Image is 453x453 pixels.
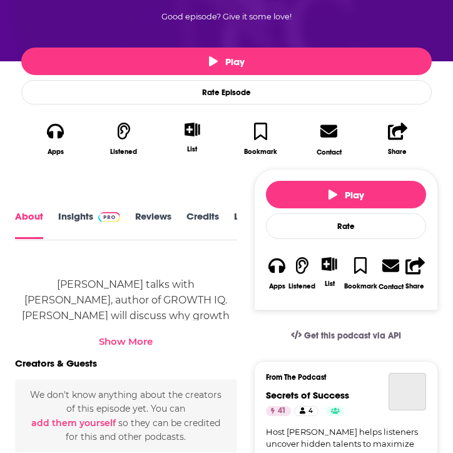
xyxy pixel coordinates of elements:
div: Rate Episode [21,80,432,104]
span: Good episode? Give it some love! [161,12,292,21]
div: Share [405,282,424,290]
div: Apps [269,282,285,290]
a: Secrets of Success [389,373,426,410]
div: List [187,145,197,153]
span: Play [328,189,364,201]
a: Reviews [135,211,171,239]
a: Credits [186,211,219,239]
button: Bookmark [344,249,378,298]
div: Contact [317,148,342,156]
div: Show More ButtonList [158,115,227,161]
a: Get this podcast via API [281,320,411,351]
a: 4 [294,406,318,416]
a: Lists [234,211,253,239]
span: 4 [308,405,313,417]
button: Listened [288,249,316,298]
div: Apps [48,148,64,156]
button: Share [364,115,432,164]
div: Contact [379,282,404,291]
a: 41 [266,406,291,416]
button: Share [404,249,426,298]
button: Apps [266,249,288,298]
div: Show More ButtonList [316,249,343,295]
span: Get this podcast via API [304,330,401,341]
button: Play [21,48,432,75]
button: Listened [89,115,158,164]
div: Listened [110,148,137,156]
a: About [15,211,43,239]
button: Bookmark [227,115,295,164]
div: Rate [266,213,426,239]
button: Apps [21,115,89,164]
button: Show More Button [180,123,205,136]
span: We don't know anything about the creators of this episode yet . You can so they can be credited f... [30,389,221,442]
a: Contact [295,115,363,164]
h2: Creators & Guests [15,357,97,369]
div: Bookmark [344,282,377,290]
span: Play [209,56,245,68]
div: Share [388,148,407,156]
h3: From The Podcast [266,373,416,382]
div: List [325,279,335,288]
a: Secrets of Success [266,389,349,401]
div: Bookmark [244,148,277,156]
div: [PERSON_NAME] talks with [PERSON_NAME], author of GROWTH IQ. [PERSON_NAME] will discuss why growt... [15,277,237,449]
button: Show More Button [317,257,342,271]
img: Podchaser Pro [98,212,120,222]
span: 41 [278,405,286,417]
a: Contact [378,249,404,298]
div: Listened [288,282,315,290]
a: InsightsPodchaser Pro [58,211,120,239]
button: Play [266,181,426,208]
button: add them yourself [31,418,116,428]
